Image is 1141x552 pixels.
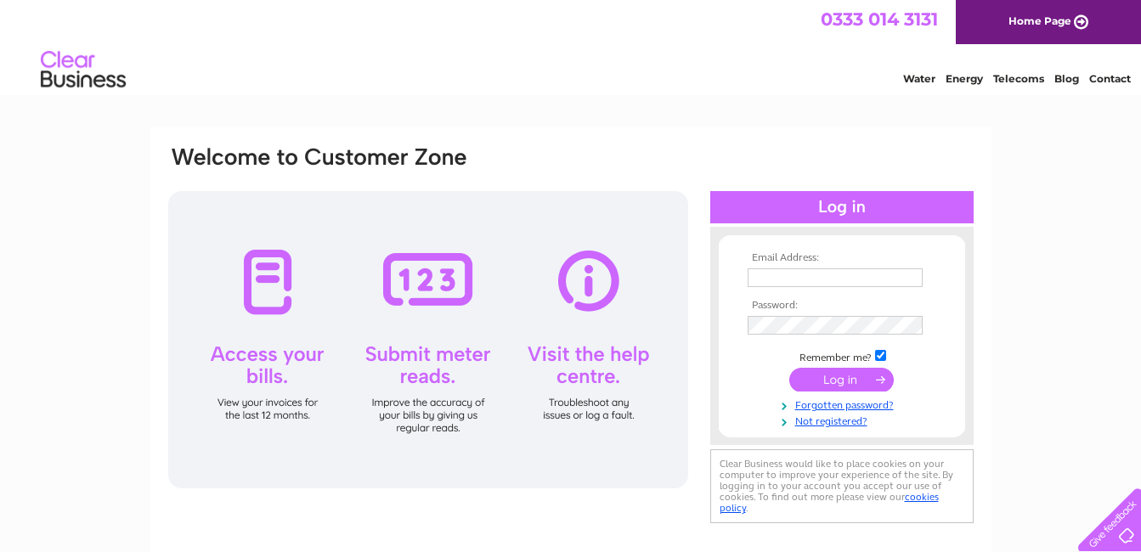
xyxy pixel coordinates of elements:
[748,412,940,428] a: Not registered?
[743,300,940,312] th: Password:
[170,9,973,82] div: Clear Business is a trading name of Verastar Limited (registered in [GEOGRAPHIC_DATA] No. 3667643...
[743,347,940,364] td: Remember me?
[1054,72,1079,85] a: Blog
[993,72,1044,85] a: Telecoms
[903,72,935,85] a: Water
[789,368,894,391] input: Submit
[748,396,940,412] a: Forgotten password?
[743,252,940,264] th: Email Address:
[1089,72,1131,85] a: Contact
[40,44,127,96] img: logo.png
[720,491,939,514] a: cookies policy
[946,72,983,85] a: Energy
[710,449,974,523] div: Clear Business would like to place cookies on your computer to improve your experience of the sit...
[821,8,938,30] a: 0333 014 3131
